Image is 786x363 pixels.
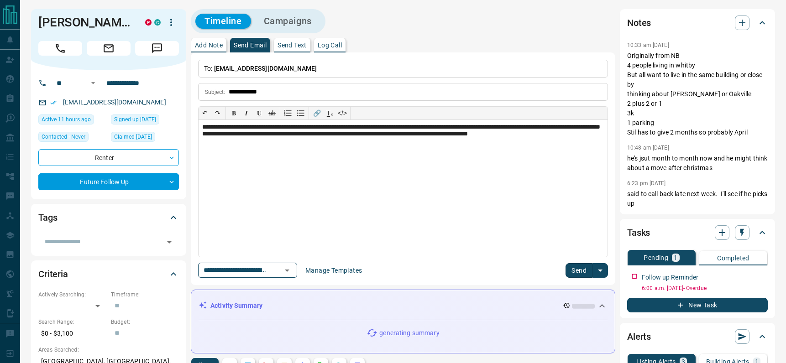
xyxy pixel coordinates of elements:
p: 1 [674,254,677,261]
div: Activity Summary [199,297,608,314]
p: Send Text [278,42,307,48]
span: [EMAIL_ADDRESS][DOMAIN_NAME] [214,65,317,72]
p: Pending [644,254,668,261]
h1: [PERSON_NAME] [38,15,131,30]
p: Activity Summary [210,301,262,311]
p: Follow up Reminder [642,273,698,282]
p: Send Email [234,42,267,48]
span: Claimed [DATE] [114,132,152,141]
p: Log Call [318,42,342,48]
button: Open [88,78,99,88]
span: Signed up [DATE] [114,115,156,124]
button: </> [336,107,349,119]
p: Actively Searching: [38,290,106,299]
span: Call [38,41,82,56]
button: Open [163,236,176,249]
p: 6:00 a.m. [DATE] - Overdue [642,284,768,292]
svg: Email Verified [50,99,57,106]
span: Email [87,41,131,56]
button: ab [266,107,278,119]
p: 10:33 am [DATE] [627,42,669,48]
div: Alerts [627,326,768,347]
h2: Alerts [627,329,651,344]
span: 𝐔 [257,109,262,117]
s: ab [268,109,276,117]
p: 10:48 am [DATE] [627,145,669,151]
h2: Notes [627,16,651,30]
p: he's jsut month to month now and he might think about a move after christmas [627,154,768,173]
p: Areas Searched: [38,346,179,354]
p: Subject: [205,88,225,96]
p: generating summary [379,328,439,338]
div: Tags [38,207,179,228]
p: Budget: [111,318,179,326]
h2: Tags [38,210,57,225]
button: Timeline [195,14,251,29]
button: Bullet list [294,107,307,119]
button: Numbered list [282,107,294,119]
span: Message [135,41,179,56]
button: 𝑰 [240,107,253,119]
div: Mon May 15 2023 [111,114,179,127]
h2: Criteria [38,267,68,281]
h2: Tasks [627,225,650,240]
p: Add Note [195,42,223,48]
button: 𝐁 [227,107,240,119]
p: To: [198,60,608,78]
p: said to call back late next week. I'll see if he picks up [627,189,768,208]
button: ↷ [211,107,224,119]
div: Future Follow Up [38,173,179,190]
button: T̲ₓ [323,107,336,119]
button: Manage Templates [300,263,367,278]
p: Timeframe: [111,290,179,299]
div: split button [566,263,608,278]
button: Open [281,264,293,277]
p: Completed [717,255,749,261]
p: Originally from NB 4 people living in whitby But all want to live in the same building or close b... [627,51,768,137]
button: New Task [627,298,768,312]
div: Renter [38,149,179,166]
p: Search Range: [38,318,106,326]
div: Thu Jun 01 2023 [111,132,179,145]
p: $0 - $3,100 [38,326,106,341]
div: Thu Aug 14 2025 [38,114,106,127]
button: Campaigns [255,14,321,29]
button: ↶ [199,107,211,119]
a: [EMAIL_ADDRESS][DOMAIN_NAME] [63,99,166,106]
div: Tasks [627,222,768,244]
button: Send [566,263,592,278]
div: Criteria [38,263,179,285]
span: Contacted - Never [42,132,85,141]
div: property.ca [145,19,152,26]
button: 𝐔 [253,107,266,119]
p: 6:23 pm [DATE] [627,180,666,187]
div: condos.ca [154,19,161,26]
span: Active 11 hours ago [42,115,91,124]
button: 🔗 [310,107,323,119]
div: Notes [627,12,768,34]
